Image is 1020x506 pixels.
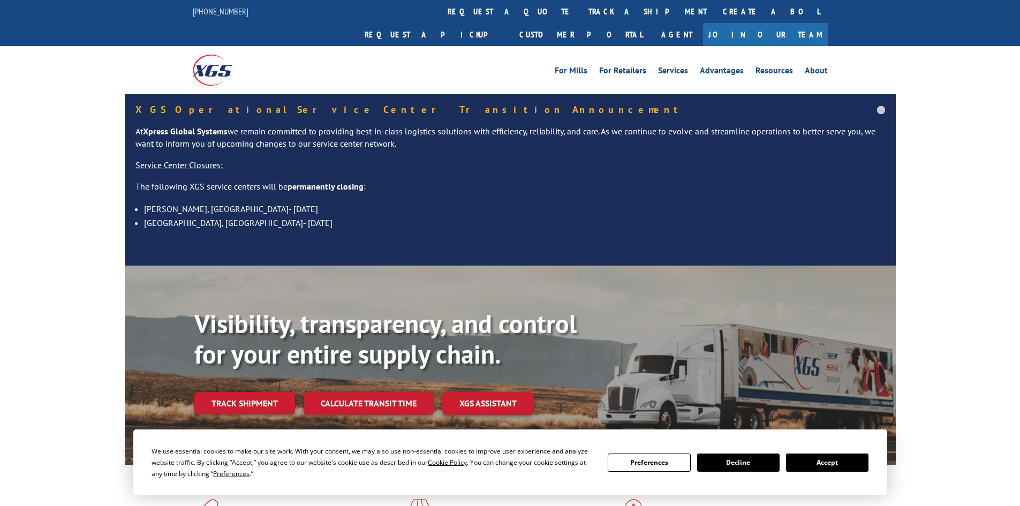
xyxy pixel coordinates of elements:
span: Cookie Policy [428,458,467,467]
p: At we remain committed to providing best-in-class logistics solutions with efficiency, reliabilit... [135,125,885,160]
a: [PHONE_NUMBER] [193,6,248,17]
a: About [805,66,828,78]
button: Decline [697,454,780,472]
a: Join Our Team [703,23,828,46]
strong: Xpress Global Systems [143,126,228,137]
a: Customer Portal [511,23,651,46]
h5: XGS Operational Service Center Transition Announcement [135,105,885,115]
div: We use essential cookies to make our site work. With your consent, we may also use non-essential ... [152,445,595,479]
a: For Retailers [599,66,646,78]
b: Visibility, transparency, and control for your entire supply chain. [194,307,577,371]
a: Request a pickup [357,23,511,46]
span: Preferences [213,469,250,478]
u: Service Center Closures: [135,160,223,170]
p: The following XGS service centers will be : [135,180,885,202]
a: Advantages [700,66,744,78]
strong: permanently closing [288,181,364,192]
li: [GEOGRAPHIC_DATA], [GEOGRAPHIC_DATA]- [DATE] [144,216,885,230]
a: Resources [755,66,793,78]
button: Accept [786,454,868,472]
a: Agent [651,23,703,46]
a: XGS ASSISTANT [442,392,534,415]
div: Cookie Consent Prompt [133,429,887,495]
button: Preferences [608,454,690,472]
a: Track shipment [194,392,295,414]
a: For Mills [555,66,587,78]
li: [PERSON_NAME], [GEOGRAPHIC_DATA]- [DATE] [144,202,885,216]
a: Services [658,66,688,78]
a: Calculate transit time [304,392,434,415]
